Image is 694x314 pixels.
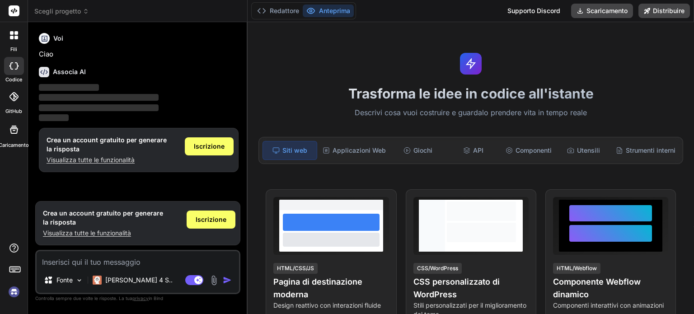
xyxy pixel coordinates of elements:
[93,276,102,285] img: Claude 4 Sonetto
[6,284,22,300] img: registrazione
[75,277,83,284] img: Scegli i modelli
[34,7,81,15] font: Scegli progetto
[10,46,17,52] font: fili
[105,276,173,284] font: [PERSON_NAME] 4 S..
[417,265,458,272] font: CSS/WordPress
[39,50,53,58] font: Ciao
[53,68,86,75] font: Associa AI
[53,34,63,42] font: Voi
[626,146,675,154] font: Strumenti interni
[553,301,664,309] font: Componenti interattivi con animazioni
[43,209,163,217] font: Crea un account gratuito per generare
[653,7,685,14] font: Distribuire
[571,4,633,18] button: Scaricamento
[43,218,76,226] font: la risposta
[348,85,594,102] font: Trasforma le idee in codice all'istante
[273,277,362,299] font: Pagina di destinazione moderna
[638,4,690,18] button: Distribuire
[507,7,560,14] font: Supporto Discord
[43,229,131,237] font: Visualizza tutte le funzionalità
[333,146,386,154] font: Applicazioni Web
[270,7,299,14] font: Redattore
[5,76,22,83] font: codice
[586,7,628,14] font: Scaricamento
[47,156,135,164] font: Visualizza tutte le funzionalità
[35,295,132,301] font: Controlla sempre due volte le risposte. La tua
[557,265,597,272] font: HTML/Webflow
[5,108,22,114] font: GitHub
[273,301,381,309] font: Design reattivo con interazioni fluide
[319,7,350,14] font: Anteprima
[473,146,483,154] font: API
[303,5,354,17] button: Anteprima
[577,146,600,154] font: Utensili
[149,295,163,301] font: in Bind
[196,216,226,223] font: Iscrizione
[516,146,552,154] font: Componenti
[47,145,80,153] font: la risposta
[253,5,303,17] button: Redattore
[132,295,149,301] font: privacy
[282,146,307,154] font: Siti web
[413,277,500,299] font: CSS personalizzato di WordPress
[194,142,225,150] font: Iscrizione
[277,265,314,272] font: HTML/CSS/JS
[413,146,432,154] font: Giochi
[209,275,219,286] img: attaccamento
[553,277,641,299] font: Componente Webflow dinamico
[223,276,232,285] img: icona
[56,276,73,284] font: Fonte
[355,108,587,117] font: Descrivi cosa vuoi costruire e guardalo prendere vita in tempo reale
[47,136,167,144] font: Crea un account gratuito per generare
